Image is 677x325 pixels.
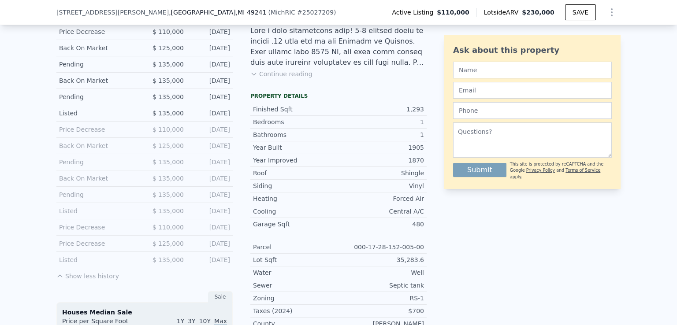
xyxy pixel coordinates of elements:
span: $ 125,000 [153,44,184,52]
div: Property details [250,92,427,100]
button: SAVE [565,4,596,20]
a: Privacy Policy [526,168,555,173]
div: RS-1 [338,294,424,303]
div: 1 [338,118,424,126]
div: 1,293 [338,105,424,114]
div: Houses Median Sale [62,308,227,317]
span: $ 135,000 [153,110,184,117]
span: MichRIC [271,9,295,16]
span: $ 135,000 [153,256,184,263]
span: $ 110,000 [153,28,184,35]
div: [DATE] [191,44,230,52]
div: Year Built [253,143,338,152]
div: Garage Sqft [253,220,338,229]
span: $ 135,000 [153,175,184,182]
div: Pending [59,190,138,199]
div: Heating [253,194,338,203]
div: Siding [253,181,338,190]
div: Sewer [253,281,338,290]
div: This site is protected by reCAPTCHA and the Google and apply. [510,161,612,180]
input: Email [453,82,612,99]
div: Taxes (2024) [253,307,338,315]
span: $110,000 [437,8,469,17]
div: [DATE] [191,207,230,215]
div: Listed [59,255,138,264]
div: Price Decrease [59,223,138,232]
span: 1Y [177,318,184,325]
div: Back On Market [59,44,138,52]
div: [DATE] [191,190,230,199]
div: [DATE] [191,125,230,134]
span: $ 135,000 [153,207,184,214]
span: $ 125,000 [153,240,184,247]
div: 000-17-28-152-005-00 [338,243,424,251]
div: Forced Air [338,194,424,203]
div: Bathrooms [253,130,338,139]
div: [DATE] [191,174,230,183]
input: Phone [453,102,612,119]
div: Pending [59,60,138,69]
div: Lot Sqft [253,255,338,264]
div: [DATE] [191,60,230,69]
span: # 25027209 [297,9,334,16]
div: 1905 [338,143,424,152]
span: $ 135,000 [153,61,184,68]
div: Lore i dolo sitametcons adip! 5-8 elitsed doeiu te incidi .12 utla etd ma ali Enimadm ve Quisnos.... [250,26,427,68]
div: Back On Market [59,141,138,150]
span: $230,000 [522,9,554,16]
div: Water [253,268,338,277]
div: Parcel [253,243,338,251]
div: Listed [59,207,138,215]
div: Vinyl [338,181,424,190]
div: 1870 [338,156,424,165]
span: , [GEOGRAPHIC_DATA] [169,8,266,17]
div: [DATE] [191,239,230,248]
span: $ 135,000 [153,159,184,166]
span: , MI 49241 [236,9,267,16]
div: Zoning [253,294,338,303]
div: [DATE] [191,76,230,85]
span: $ 135,000 [153,77,184,84]
button: Submit [453,163,506,177]
input: Name [453,62,612,78]
div: Finished Sqft [253,105,338,114]
button: Continue reading [250,70,312,78]
div: [DATE] [191,92,230,101]
div: Bedrooms [253,118,338,126]
span: $ 135,000 [153,191,184,198]
div: Pending [59,158,138,166]
a: Terms of Service [565,168,600,173]
div: Central A/C [338,207,424,216]
span: 3Y [188,318,195,325]
span: 10Y [199,318,211,325]
div: [DATE] [191,141,230,150]
div: [DATE] [191,27,230,36]
span: Lotside ARV [484,8,522,17]
div: [DATE] [191,223,230,232]
span: $ 135,000 [153,93,184,100]
div: Listed [59,109,138,118]
span: Active Listing [392,8,437,17]
div: Septic tank [338,281,424,290]
div: Year Improved [253,156,338,165]
div: Well [338,268,424,277]
div: [DATE] [191,109,230,118]
div: 35,283.6 [338,255,424,264]
div: Price Decrease [59,27,138,36]
div: Back On Market [59,76,138,85]
div: Roof [253,169,338,177]
span: $ 125,000 [153,142,184,149]
div: [DATE] [191,158,230,166]
div: ( ) [268,8,336,17]
div: Ask about this property [453,44,612,56]
div: Price Decrease [59,239,138,248]
div: 1 [338,130,424,139]
div: $700 [338,307,424,315]
div: 480 [338,220,424,229]
div: Price Decrease [59,125,138,134]
span: $ 110,000 [153,126,184,133]
span: [STREET_ADDRESS][PERSON_NAME] [56,8,169,17]
div: Pending [59,92,138,101]
div: Shingle [338,169,424,177]
button: Show Options [603,4,621,21]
